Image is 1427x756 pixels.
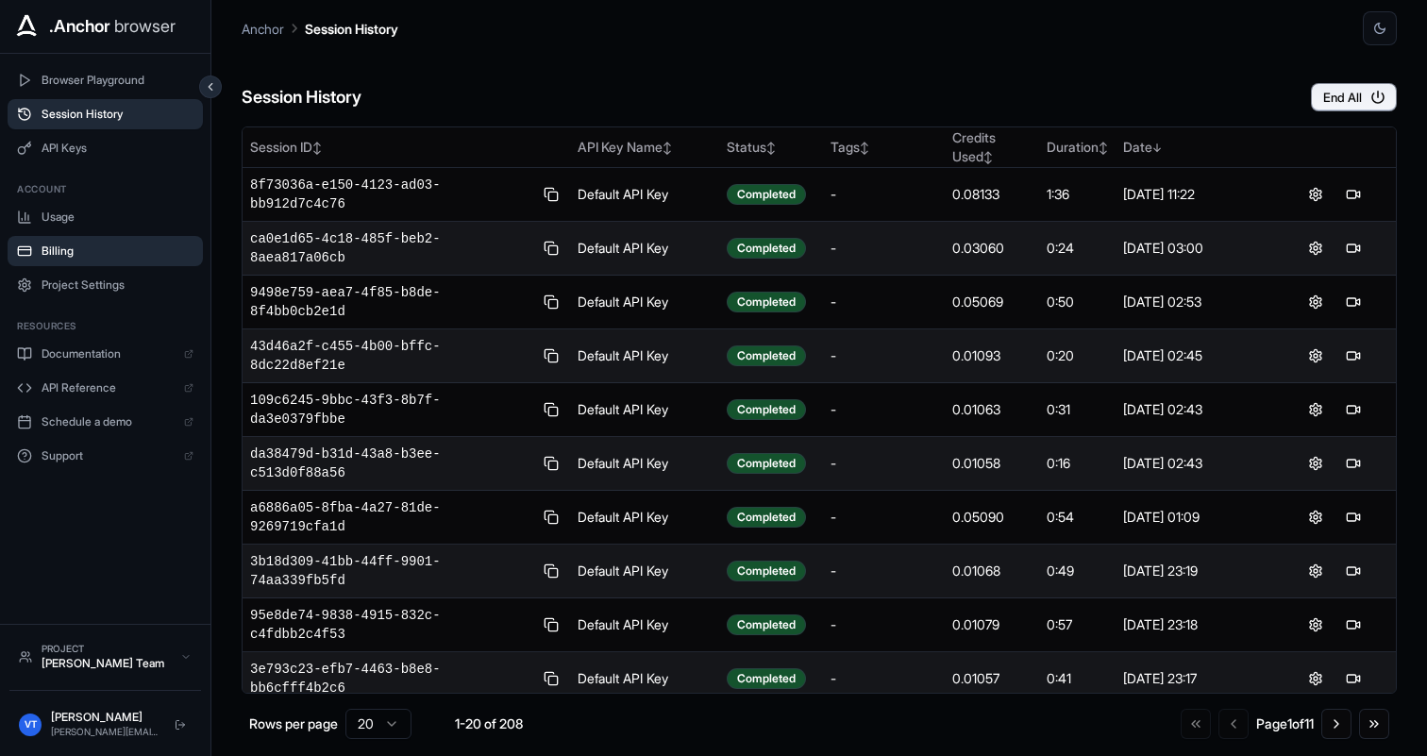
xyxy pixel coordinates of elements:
[578,138,712,157] div: API Key Name
[663,141,672,155] span: ↕
[8,270,203,300] button: Project Settings
[570,437,719,491] td: Default API Key
[1123,615,1267,634] div: [DATE] 23:18
[952,128,1032,166] div: Credits Used
[42,210,193,225] span: Usage
[8,407,203,437] a: Schedule a demo
[1047,185,1108,204] div: 1:36
[249,714,338,733] p: Rows per page
[42,642,171,656] div: Project
[766,141,776,155] span: ↕
[727,399,806,420] div: Completed
[242,19,284,39] p: Anchor
[17,319,193,333] h3: Resources
[1123,669,1267,688] div: [DATE] 23:17
[8,339,203,369] a: Documentation
[242,18,398,39] nav: breadcrumb
[8,441,203,471] a: Support
[727,292,806,312] div: Completed
[42,414,175,429] span: Schedule a demo
[1047,293,1108,311] div: 0:50
[570,329,719,383] td: Default API Key
[1047,346,1108,365] div: 0:20
[952,346,1032,365] div: 0.01093
[42,346,175,361] span: Documentation
[831,454,937,473] div: -
[1047,669,1108,688] div: 0:41
[242,84,361,111] h6: Session History
[312,141,322,155] span: ↕
[169,714,192,736] button: Logout
[42,277,193,293] span: Project Settings
[1123,400,1267,419] div: [DATE] 02:43
[727,453,806,474] div: Completed
[570,168,719,222] td: Default API Key
[831,293,937,311] div: -
[727,138,815,157] div: Status
[42,107,193,122] span: Session History
[250,138,562,157] div: Session ID
[51,725,159,739] div: [PERSON_NAME][EMAIL_ADDRESS][DOMAIN_NAME]
[831,508,937,527] div: -
[727,668,806,689] div: Completed
[983,150,993,164] span: ↕
[831,669,937,688] div: -
[42,656,171,671] div: [PERSON_NAME] Team
[42,141,193,156] span: API Keys
[831,239,937,258] div: -
[250,552,532,590] span: 3b18d309-41bb-44ff-9901-74aa339fb5fd
[1311,83,1397,111] button: End All
[570,598,719,652] td: Default API Key
[727,561,806,581] div: Completed
[51,710,159,725] div: [PERSON_NAME]
[727,614,806,635] div: Completed
[727,507,806,528] div: Completed
[570,652,719,706] td: Default API Key
[250,391,532,428] span: 109c6245-9bbc-43f3-8b7f-da3e0379fbbe
[49,13,110,40] span: .Anchor
[952,454,1032,473] div: 0.01058
[952,185,1032,204] div: 0.08133
[1123,346,1267,365] div: [DATE] 02:45
[250,337,532,375] span: 43d46a2f-c455-4b00-bffc-8dc22d8ef21e
[727,345,806,366] div: Completed
[17,182,193,196] h3: Account
[1123,508,1267,527] div: [DATE] 01:09
[8,373,203,403] a: API Reference
[1047,138,1108,157] div: Duration
[250,283,532,321] span: 9498e759-aea7-4f85-b8de-8f4bb0cb2e1d
[1047,400,1108,419] div: 0:31
[1123,562,1267,580] div: [DATE] 23:19
[8,65,203,95] button: Browser Playground
[1256,714,1314,733] div: Page 1 of 11
[8,133,203,163] button: API Keys
[831,138,937,157] div: Tags
[831,346,937,365] div: -
[42,448,175,463] span: Support
[8,202,203,232] button: Usage
[1123,454,1267,473] div: [DATE] 02:43
[570,222,719,276] td: Default API Key
[831,400,937,419] div: -
[1047,615,1108,634] div: 0:57
[1152,141,1162,155] span: ↓
[952,400,1032,419] div: 0.01063
[25,717,37,731] span: VT
[952,239,1032,258] div: 0.03060
[250,445,532,482] span: da38479d-b31d-43a8-b3ee-c513d0f88a56
[952,669,1032,688] div: 0.01057
[1047,454,1108,473] div: 0:16
[11,11,42,42] img: Anchor Icon
[570,276,719,329] td: Default API Key
[1123,239,1267,258] div: [DATE] 03:00
[42,380,175,395] span: API Reference
[570,383,719,437] td: Default API Key
[831,615,937,634] div: -
[250,229,532,267] span: ca0e1d65-4c18-485f-beb2-8aea817a06cb
[250,176,532,213] span: 8f73036a-e150-4123-ad03-bb912d7c4c76
[727,238,806,259] div: Completed
[250,606,532,644] span: 95e8de74-9838-4915-832c-c4fdbb2c4f53
[114,13,176,40] span: browser
[8,236,203,266] button: Billing
[42,73,193,88] span: Browser Playground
